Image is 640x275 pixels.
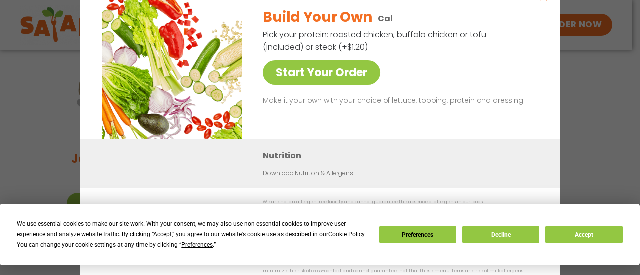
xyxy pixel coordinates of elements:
[263,60,380,85] a: Start Your Order
[263,259,540,275] p: While our menu includes foods that are made without dairy, our restaurants are not dairy free. We...
[545,226,622,243] button: Accept
[263,7,372,28] h2: Build Your Own
[17,219,367,250] div: We use essential cookies to make our site work. With your consent, we may also use non-essential ...
[263,149,545,162] h3: Nutrition
[378,12,393,25] p: Cal
[263,95,536,107] p: Make it your own with your choice of lettuce, topping, protein and dressing!
[379,226,456,243] button: Preferences
[263,198,540,206] p: We are not an allergen free facility and cannot guarantee the absence of allergens in our foods.
[263,169,353,178] a: Download Nutrition & Allergens
[181,241,213,248] span: Preferences
[328,231,364,238] span: Cookie Policy
[462,226,539,243] button: Decline
[263,28,488,53] p: Pick your protein: roasted chicken, buffalo chicken or tofu (included) or steak (+$1.20)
